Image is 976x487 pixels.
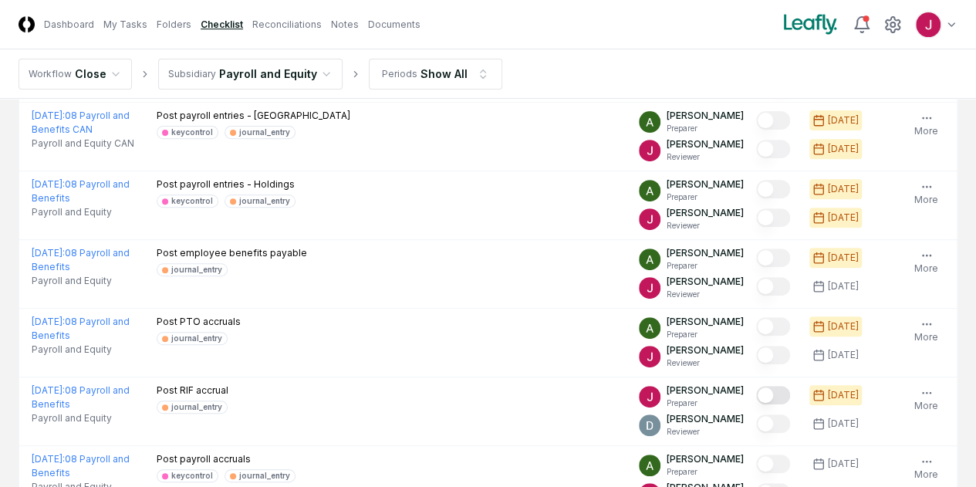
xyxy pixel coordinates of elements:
span: Payroll and Equity [32,411,112,425]
button: More [911,315,941,347]
p: [PERSON_NAME] [667,206,744,220]
div: [DATE] [828,211,859,225]
div: [DATE] [828,182,859,196]
button: Mark complete [756,208,790,227]
nav: breadcrumb [19,59,502,90]
p: Reviewer [667,151,744,163]
p: [PERSON_NAME] [667,315,744,329]
button: Mark complete [756,414,790,433]
div: [DATE] [828,417,859,431]
img: ACg8ocKKg2129bkBZaX4SAoUQtxLaQ4j-f2PQjMuak4pDCyzCI-IvA=s96-c [639,111,660,133]
p: Preparer [667,191,744,203]
p: Post RIF accrual [157,384,228,397]
p: [PERSON_NAME] [667,109,744,123]
button: Mark complete [756,140,790,158]
p: Post payroll entries - Holdings [157,178,296,191]
img: ACg8ocKKg2129bkBZaX4SAoUQtxLaQ4j-f2PQjMuak4pDCyzCI-IvA=s96-c [639,455,660,476]
p: Reviewer [667,289,744,300]
div: journal_entry [239,470,290,482]
div: [DATE] [828,142,859,156]
button: Mark complete [756,455,790,473]
button: Mark complete [756,317,790,336]
div: [DATE] [828,320,859,333]
div: Show All [420,66,468,82]
button: PeriodsShow All [369,59,502,90]
a: Documents [368,18,420,32]
span: [DATE] : [32,110,65,121]
p: Post payroll accruals [157,452,296,466]
a: [DATE]:08 Payroll and Benefits [32,247,130,272]
div: [DATE] [828,113,859,127]
img: ACg8ocKKg2129bkBZaX4SAoUQtxLaQ4j-f2PQjMuak4pDCyzCI-IvA=s96-c [639,317,660,339]
span: Payroll and Equity [32,205,112,219]
div: keycontrol [171,195,213,207]
div: Periods [382,67,417,81]
img: ACg8ocKKg2129bkBZaX4SAoUQtxLaQ4j-f2PQjMuak4pDCyzCI-IvA=s96-c [639,249,660,270]
span: [DATE] : [32,247,65,259]
img: ACg8ocJfBSitaon9c985KWe3swqK2kElzkAv-sHk65QWxGQz4ldowg=s96-c [639,277,660,299]
a: My Tasks [103,18,147,32]
a: Reconciliations [252,18,322,32]
div: [DATE] [828,388,859,402]
div: journal_entry [239,195,290,207]
div: keycontrol [171,127,213,138]
img: ACg8ocJfBSitaon9c985KWe3swqK2kElzkAv-sHk65QWxGQz4ldowg=s96-c [639,386,660,408]
p: [PERSON_NAME] [667,384,744,397]
span: [DATE] : [32,453,65,465]
button: More [911,452,941,485]
img: ACg8ocJfBSitaon9c985KWe3swqK2kElzkAv-sHk65QWxGQz4ldowg=s96-c [639,208,660,230]
p: Preparer [667,123,744,134]
button: Mark complete [756,346,790,364]
img: Logo [19,16,35,32]
a: [DATE]:08 Payroll and Benefits [32,316,130,341]
img: ACg8ocJfBSitaon9c985KWe3swqK2kElzkAv-sHk65QWxGQz4ldowg=s96-c [639,140,660,161]
div: Workflow [29,67,72,81]
img: ACg8ocLeIi4Jlns6Fsr4lO0wQ1XJrFQvF4yUjbLrd1AsCAOmrfa1KQ=s96-c [639,414,660,436]
span: [DATE] : [32,178,65,190]
p: [PERSON_NAME] [667,412,744,426]
button: Mark complete [756,249,790,267]
div: journal_entry [171,333,222,344]
div: Subsidiary [168,67,216,81]
div: journal_entry [171,401,222,413]
a: Checklist [201,18,243,32]
p: Post employee benefits payable [157,246,307,260]
p: Preparer [667,329,744,340]
img: Leafly logo [780,12,840,37]
img: ACg8ocJfBSitaon9c985KWe3swqK2kElzkAv-sHk65QWxGQz4ldowg=s96-c [639,346,660,367]
p: Reviewer [667,220,744,232]
button: More [911,178,941,210]
button: More [911,384,941,416]
p: Post payroll entries - [GEOGRAPHIC_DATA] [157,109,350,123]
p: [PERSON_NAME] [667,178,744,191]
p: Preparer [667,466,744,478]
img: ACg8ocJfBSitaon9c985KWe3swqK2kElzkAv-sHk65QWxGQz4ldowg=s96-c [916,12,941,37]
button: Mark complete [756,180,790,198]
p: Preparer [667,260,744,272]
a: Folders [157,18,191,32]
p: [PERSON_NAME] [667,452,744,466]
span: Payroll and Equity CAN [32,137,134,150]
div: [DATE] [828,457,859,471]
a: Notes [331,18,359,32]
a: Dashboard [44,18,94,32]
a: [DATE]:08 Payroll and Benefits CAN [32,110,130,135]
p: Reviewer [667,426,744,438]
button: More [911,109,941,141]
button: Mark complete [756,386,790,404]
p: [PERSON_NAME] [667,275,744,289]
button: More [911,246,941,279]
div: [DATE] [828,279,859,293]
p: [PERSON_NAME] [667,137,744,151]
div: journal_entry [171,264,222,276]
a: [DATE]:08 Payroll and Benefits [32,178,130,204]
p: Post PTO accruals [157,315,241,329]
img: ACg8ocKKg2129bkBZaX4SAoUQtxLaQ4j-f2PQjMuak4pDCyzCI-IvA=s96-c [639,180,660,201]
button: Mark complete [756,111,790,130]
a: [DATE]:08 Payroll and Benefits [32,384,130,410]
span: Payroll and Equity [32,343,112,357]
span: Payroll and Equity [32,274,112,288]
div: [DATE] [828,251,859,265]
a: [DATE]:08 Payroll and Benefits [32,453,130,479]
button: Mark complete [756,277,790,296]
